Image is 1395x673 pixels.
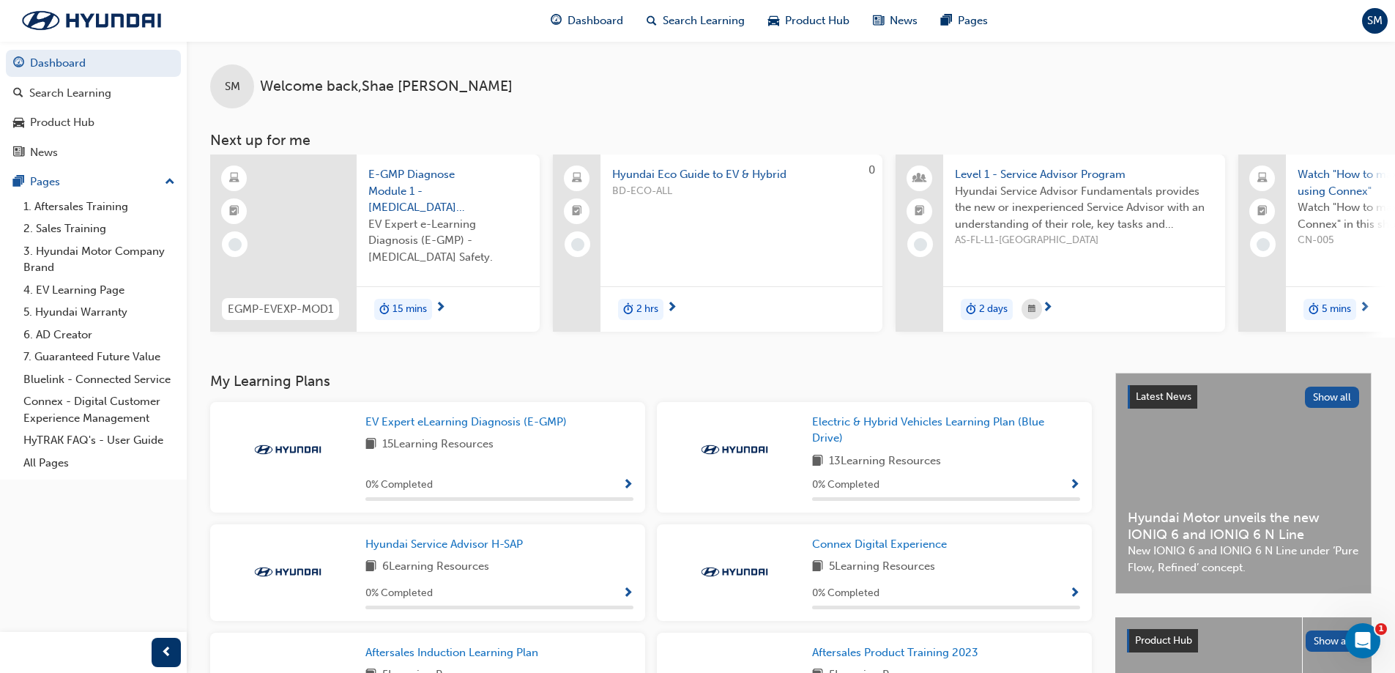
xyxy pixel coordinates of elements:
span: 0 % Completed [365,585,433,602]
span: pages-icon [941,12,952,30]
span: duration-icon [379,300,390,319]
span: Show Progress [1069,479,1080,492]
div: Search Learning [29,85,111,102]
a: 7. Guaranteed Future Value [18,346,181,368]
a: car-iconProduct Hub [756,6,861,36]
span: Search Learning [663,12,745,29]
span: Connex Digital Experience [812,538,947,551]
span: learningRecordVerb_NONE-icon [1257,238,1270,251]
span: duration-icon [1309,300,1319,319]
span: book-icon [365,558,376,576]
span: news-icon [873,12,884,30]
span: News [890,12,918,29]
a: Level 1 - Service Advisor ProgramHyundai Service Advisor Fundamentals provides the new or inexper... [896,155,1225,332]
span: 0 % Completed [812,477,879,494]
span: Product Hub [1135,634,1192,647]
span: search-icon [647,12,657,30]
span: next-icon [435,302,446,315]
span: learningRecordVerb_NONE-icon [914,238,927,251]
span: duration-icon [623,300,633,319]
span: 0 [868,163,875,176]
a: Trak [7,5,176,36]
span: 5 mins [1322,301,1351,318]
a: 2. Sales Training [18,217,181,240]
span: Aftersales Induction Learning Plan [365,646,538,659]
span: AS-FL-L1-[GEOGRAPHIC_DATA] [955,232,1213,249]
span: news-icon [13,146,24,160]
a: 4. EV Learning Page [18,279,181,302]
div: News [30,144,58,161]
span: 2 days [979,301,1008,318]
span: search-icon [13,87,23,100]
span: booktick-icon [915,202,925,221]
div: Product Hub [30,114,94,131]
span: 1 [1375,623,1387,635]
span: next-icon [666,302,677,315]
span: SM [225,78,240,95]
span: guage-icon [551,12,562,30]
a: Dashboard [6,50,181,77]
button: Show Progress [1069,584,1080,603]
button: DashboardSearch LearningProduct HubNews [6,47,181,168]
a: news-iconNews [861,6,929,36]
img: Trak [694,565,775,579]
span: Hyundai Service Advisor Fundamentals provides the new or inexperienced Service Advisor with an un... [955,183,1213,233]
span: laptop-icon [572,169,582,188]
span: 2 hrs [636,301,658,318]
span: next-icon [1042,302,1053,315]
span: EV Expert eLearning Diagnosis (E-GMP) [365,415,567,428]
span: E-GMP Diagnose Module 1 - [MEDICAL_DATA] Safety [368,166,528,216]
a: Connex Digital Experience [812,536,953,553]
a: guage-iconDashboard [539,6,635,36]
img: Trak [248,565,328,579]
button: SM [1362,8,1388,34]
button: Pages [6,168,181,196]
a: HyTRAK FAQ's - User Guide [18,429,181,452]
a: Aftersales Product Training 2023 [812,644,984,661]
span: car-icon [13,116,24,130]
a: 0Hyundai Eco Guide to EV & HybridBD-ECO-ALLduration-icon2 hrs [553,155,882,332]
span: Show Progress [622,587,633,601]
a: 1. Aftersales Training [18,196,181,218]
a: Product Hub [6,109,181,136]
span: car-icon [768,12,779,30]
a: Search Learning [6,80,181,107]
button: Show all [1305,387,1360,408]
a: 3. Hyundai Motor Company Brand [18,240,181,279]
span: pages-icon [13,176,24,189]
span: book-icon [812,453,823,471]
span: 0 % Completed [812,585,879,602]
span: learningRecordVerb_NONE-icon [571,238,584,251]
span: Pages [958,12,988,29]
span: Hyundai Motor unveils the new IONIQ 6 and IONIQ 6 N Line [1128,510,1359,543]
span: booktick-icon [572,202,582,221]
a: Latest NewsShow allHyundai Motor unveils the new IONIQ 6 and IONIQ 6 N LineNew IONIQ 6 and IONIQ ... [1115,373,1372,594]
span: duration-icon [966,300,976,319]
span: laptop-icon [1257,169,1268,188]
span: 5 Learning Resources [829,558,935,576]
span: Electric & Hybrid Vehicles Learning Plan (Blue Drive) [812,415,1044,445]
span: Welcome back , Shae [PERSON_NAME] [260,78,513,95]
span: EGMP-EVEXP-MOD1 [228,301,333,318]
span: 15 Learning Resources [382,436,494,454]
button: Show Progress [622,584,633,603]
h3: My Learning Plans [210,373,1092,390]
a: Connex - Digital Customer Experience Management [18,390,181,429]
span: 6 Learning Resources [382,558,489,576]
button: Show all [1306,631,1361,652]
a: Electric & Hybrid Vehicles Learning Plan (Blue Drive) [812,414,1080,447]
button: Show Progress [622,476,633,494]
span: booktick-icon [229,202,239,221]
img: Trak [694,442,775,457]
span: Level 1 - Service Advisor Program [955,166,1213,183]
a: pages-iconPages [929,6,1000,36]
span: Dashboard [568,12,623,29]
a: Aftersales Induction Learning Plan [365,644,544,661]
span: calendar-icon [1028,300,1035,319]
iframe: Intercom live chat [1345,623,1380,658]
span: learningRecordVerb_NONE-icon [228,238,242,251]
span: book-icon [812,558,823,576]
a: 5. Hyundai Warranty [18,301,181,324]
a: All Pages [18,452,181,475]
